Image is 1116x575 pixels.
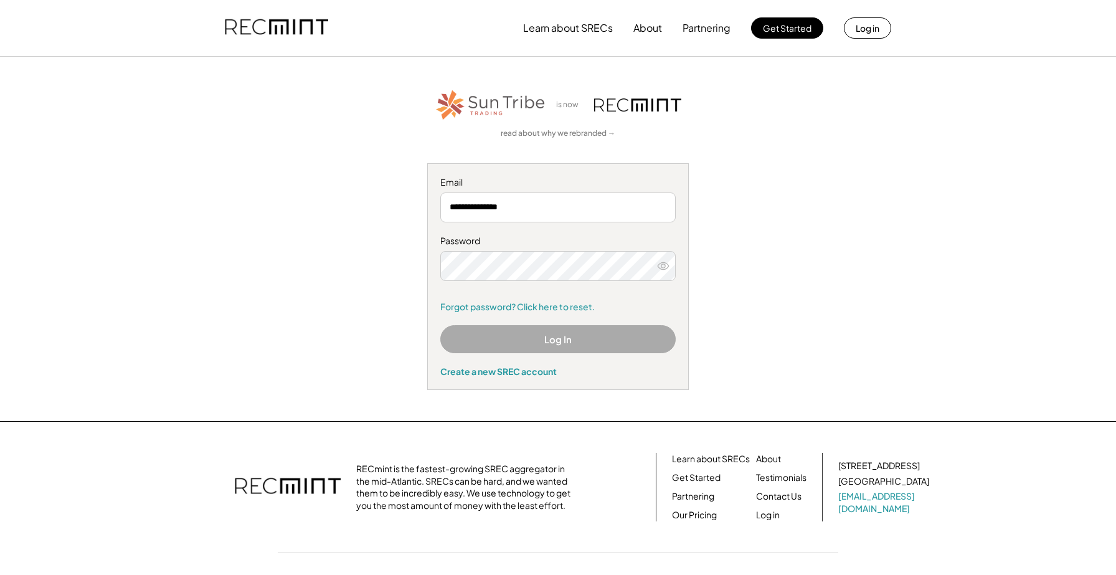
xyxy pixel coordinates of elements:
a: Partnering [672,490,714,503]
a: Log in [756,509,780,521]
a: Testimonials [756,472,806,484]
img: recmint-logotype%403x.png [594,98,681,112]
button: Log in [844,17,891,39]
img: STT_Horizontal_Logo%2B-%2BColor.png [435,88,547,122]
a: Our Pricing [672,509,717,521]
div: Email [440,176,676,189]
button: Log In [440,325,676,353]
div: Create a new SREC account [440,366,676,377]
a: Get Started [672,472,721,484]
div: RECmint is the fastest-growing SREC aggregator in the mid-Atlantic. SRECs can be hard, and we wan... [356,463,577,511]
a: About [756,453,781,465]
div: [STREET_ADDRESS] [838,460,920,472]
img: recmint-logotype%403x.png [235,465,341,509]
a: [EMAIL_ADDRESS][DOMAIN_NAME] [838,490,932,515]
button: About [633,16,662,40]
img: recmint-logotype%403x.png [225,7,328,49]
div: is now [553,100,588,110]
div: Password [440,235,676,247]
button: Learn about SRECs [523,16,613,40]
a: Learn about SRECs [672,453,750,465]
button: Get Started [751,17,823,39]
div: [GEOGRAPHIC_DATA] [838,475,929,488]
button: Partnering [683,16,731,40]
a: Forgot password? Click here to reset. [440,301,676,313]
a: read about why we rebranded → [501,128,615,139]
a: Contact Us [756,490,802,503]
